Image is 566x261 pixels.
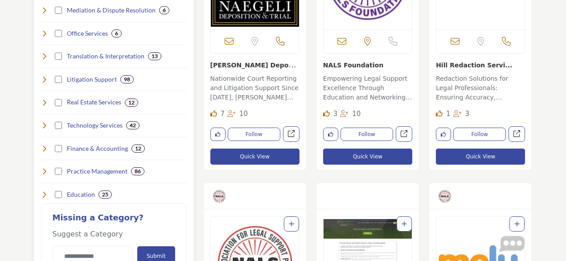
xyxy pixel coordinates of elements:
[98,191,112,199] div: 25 Results For Education
[323,72,412,104] a: Empowering Legal Support Excellence Through Education and Networking The organization is a leadin...
[323,74,412,104] p: Empowering Legal Support Excellence Through Education and Networking The organization is a leadin...
[220,110,225,118] span: 7
[436,149,525,165] button: Quick View
[210,110,217,117] i: Likes
[53,213,175,229] h2: Missing a Category?
[323,62,384,69] a: NALS Foundation
[102,191,108,198] b: 25
[159,6,169,14] div: 6 Results For Mediation & Dispute Resolution
[436,110,443,117] i: Like
[289,220,294,228] a: Add To List
[55,122,62,129] input: Select Technology Services checkbox
[239,110,248,118] span: 10
[228,128,280,141] button: Follow
[67,6,156,15] h4: Mediation & Dispute Resolution: Facilitating settlement and resolving conflicts
[283,126,299,142] a: Open naegeli-deposition-trial in new tab
[55,53,62,60] input: Select Translation & Interpretation checkbox
[55,30,62,37] input: Select Office Services checkbox
[436,62,512,69] a: Hill Redaction Servi...
[210,60,299,70] h3: NAEGELI Deposition & Trial
[163,7,166,13] b: 6
[210,72,299,104] a: Nationwide Court Reporting and Litigation Support Since [DATE], [PERSON_NAME] Deposition & Trial ...
[323,110,330,117] i: Likes
[210,149,299,165] button: Quick View
[333,110,338,118] span: 3
[509,126,525,142] a: Open hillredactionservices in new tab
[148,52,161,60] div: 13 Results For Translation & Interpretation
[67,52,144,61] h4: Translation & Interpretation: Language services for multilingual legal matters
[352,110,361,118] span: 10
[67,29,108,38] h4: Office Services: Products and services for the law office environment
[120,75,134,83] div: 98 Results For Litigation Support
[323,60,412,70] h3: NALS Foundation
[126,121,139,129] div: 42 Results For Technology Services
[67,167,127,176] h4: Practice Management: Improving organization and efficiency of law practice
[130,122,136,128] b: 42
[152,53,158,59] b: 13
[55,99,62,106] input: Select Real Estate Services checkbox
[436,72,525,104] a: Redaction Solutions for Legal Professionals: Ensuring Accuracy, Compliance, and Efficiency HRS is...
[227,109,248,119] div: Followers
[340,128,393,141] button: Follow
[128,99,135,106] b: 12
[396,126,412,142] a: Open nals-foundation in new tab
[111,29,122,37] div: 6 Results For Office Services
[67,121,123,130] h4: Technology Services: IT support, software, hardware for law firms
[446,110,451,118] span: 1
[438,190,451,203] img: NALS Vendor Partners Badge Icon
[131,145,145,153] div: 12 Results For Finance & Accounting
[67,190,95,199] h4: Education
[453,128,506,141] button: Follow
[53,230,123,238] span: Suggest a Category
[55,7,62,14] input: Select Mediation & Dispute Resolution checkbox
[514,220,520,228] a: Add To List
[323,128,338,141] button: Like listing
[55,191,62,198] input: Select Education checkbox
[323,149,412,165] button: Quick View
[135,145,141,152] b: 12
[436,128,451,141] button: Like listing
[131,167,144,175] div: 86 Results For Practice Management
[125,99,138,107] div: 12 Results For Real Estate Services
[124,76,130,83] b: 98
[115,30,118,37] b: 6
[436,60,525,70] h3: Hill Redaction Services
[67,144,128,153] h4: Finance & Accounting: Managing the financial aspects of the law practice
[135,168,141,174] b: 86
[453,109,470,119] div: Followers
[436,74,525,104] p: Redaction Solutions for Legal Professionals: Ensuring Accuracy, Compliance, and Efficiency HRS is...
[210,74,299,104] p: Nationwide Court Reporting and Litigation Support Since [DATE], [PERSON_NAME] Deposition & Trial ...
[67,98,121,107] h4: Real Estate Services: Assisting with property matters in legal cases
[55,76,62,83] input: Select Litigation Support checkbox
[67,75,117,84] h4: Litigation Support: Services to assist during litigation process
[465,110,470,118] span: 3
[210,128,226,141] button: Like listing
[55,145,62,152] input: Select Finance & Accounting checkbox
[340,109,361,119] div: Followers
[213,190,226,203] img: NALS Vendor Partners Badge Icon
[55,168,62,175] input: Select Practice Management checkbox
[402,220,407,228] a: Add To List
